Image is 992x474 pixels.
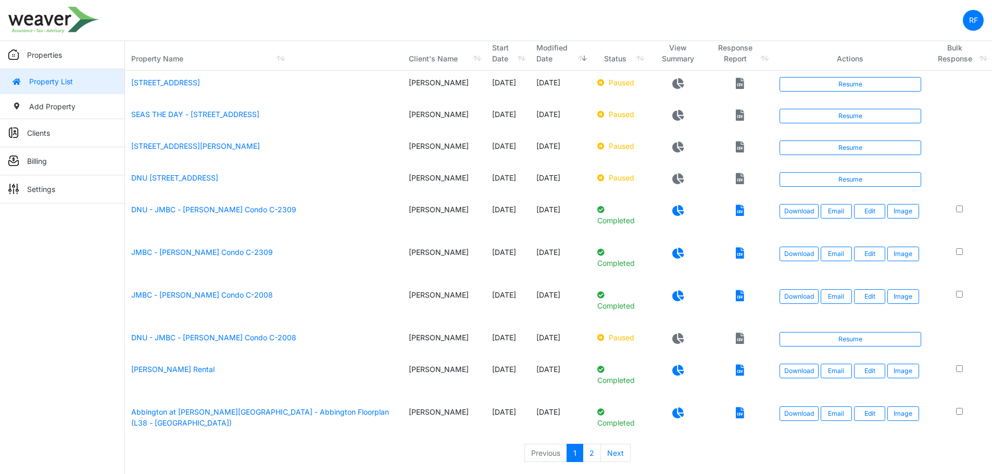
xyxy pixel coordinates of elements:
[131,248,273,257] a: JMBC - [PERSON_NAME] Condo C-2309
[403,198,486,240] td: [PERSON_NAME]
[131,78,200,87] a: [STREET_ADDRESS]
[963,10,984,31] a: RF
[597,332,643,343] p: Paused
[530,134,591,166] td: [DATE]
[8,184,19,194] img: sidemenu_settings.png
[567,444,583,463] a: 1
[780,172,921,187] a: Resume
[125,36,403,71] th: Property Name: activate to sort column ascending
[597,204,643,226] p: Completed
[600,444,631,463] a: Next
[530,36,591,71] th: Modified Date: activate to sort column ascending
[969,15,978,25] p: RF
[486,357,530,400] td: [DATE]
[403,357,486,400] td: [PERSON_NAME]
[530,71,591,103] td: [DATE]
[854,247,885,261] a: Edit
[887,289,919,304] button: Image
[854,289,885,304] a: Edit
[27,156,47,166] p: Billing
[780,109,921,123] a: Resume
[403,400,486,443] td: [PERSON_NAME]
[597,247,643,268] p: Completed
[486,326,530,357] td: [DATE]
[887,204,919,219] button: Image
[821,364,852,378] button: Email
[27,127,50,138] p: Clients
[780,77,921,92] a: Resume
[403,283,486,326] td: [PERSON_NAME]
[597,406,643,428] p: Completed
[8,7,99,33] img: spp logo
[854,364,885,378] a: Edit
[8,156,19,166] img: sidemenu_billing.png
[530,357,591,400] td: [DATE]
[403,71,486,103] td: [PERSON_NAME]
[887,406,919,421] button: Image
[597,364,643,386] p: Completed
[530,283,591,326] td: [DATE]
[27,184,55,195] p: Settings
[131,205,296,214] a: DNU - JMBC - [PERSON_NAME] Condo C-2309
[597,140,643,151] p: Paused
[131,407,389,427] a: Abbington at [PERSON_NAME][GEOGRAPHIC_DATA] - Abbington Floorplan (L38 - [GEOGRAPHIC_DATA])
[597,289,643,311] p: Completed
[131,333,296,342] a: DNU - JMBC - [PERSON_NAME] Condo C-2008
[854,204,885,219] a: Edit
[530,166,591,198] td: [DATE]
[780,247,819,261] a: Download
[597,172,643,183] p: Paused
[486,134,530,166] td: [DATE]
[403,103,486,134] td: [PERSON_NAME]
[131,173,218,182] a: DNU [STREET_ADDRESS]
[530,240,591,283] td: [DATE]
[403,326,486,357] td: [PERSON_NAME]
[887,247,919,261] button: Image
[8,49,19,60] img: sidemenu_properties.png
[131,142,260,150] a: [STREET_ADDRESS][PERSON_NAME]
[780,140,921,155] a: Resume
[530,326,591,357] td: [DATE]
[486,36,530,71] th: Start Date: activate to sort column ascending
[131,290,273,299] a: JMBC - [PERSON_NAME] Condo C-2008
[486,283,530,326] td: [DATE]
[780,364,819,378] a: Download
[403,166,486,198] td: [PERSON_NAME]
[486,240,530,283] td: [DATE]
[597,109,643,120] p: Paused
[649,36,707,71] th: View Summary
[780,289,819,304] a: Download
[821,406,852,421] button: Email
[927,36,992,71] th: Bulk Response: activate to sort column ascending
[591,36,649,71] th: Status: activate to sort column ascending
[780,406,819,421] a: Download
[773,36,927,71] th: Actions
[27,49,62,60] p: Properties
[403,240,486,283] td: [PERSON_NAME]
[530,198,591,240] td: [DATE]
[780,332,921,347] a: Resume
[8,127,19,138] img: sidemenu_client.png
[486,71,530,103] td: [DATE]
[131,365,215,374] a: [PERSON_NAME] Rental
[583,444,601,463] a: 2
[821,247,852,261] button: Email
[403,36,486,71] th: Client's Name: activate to sort column ascending
[530,103,591,134] td: [DATE]
[821,204,852,219] button: Email
[887,364,919,378] button: Image
[486,103,530,134] td: [DATE]
[131,110,259,119] a: SEAS THE DAY - [STREET_ADDRESS]
[486,400,530,443] td: [DATE]
[486,166,530,198] td: [DATE]
[707,36,773,71] th: Response Report: activate to sort column ascending
[530,400,591,443] td: [DATE]
[821,289,852,304] button: Email
[597,77,643,88] p: Paused
[403,134,486,166] td: [PERSON_NAME]
[854,406,885,421] a: Edit
[486,198,530,240] td: [DATE]
[780,204,819,219] a: Download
